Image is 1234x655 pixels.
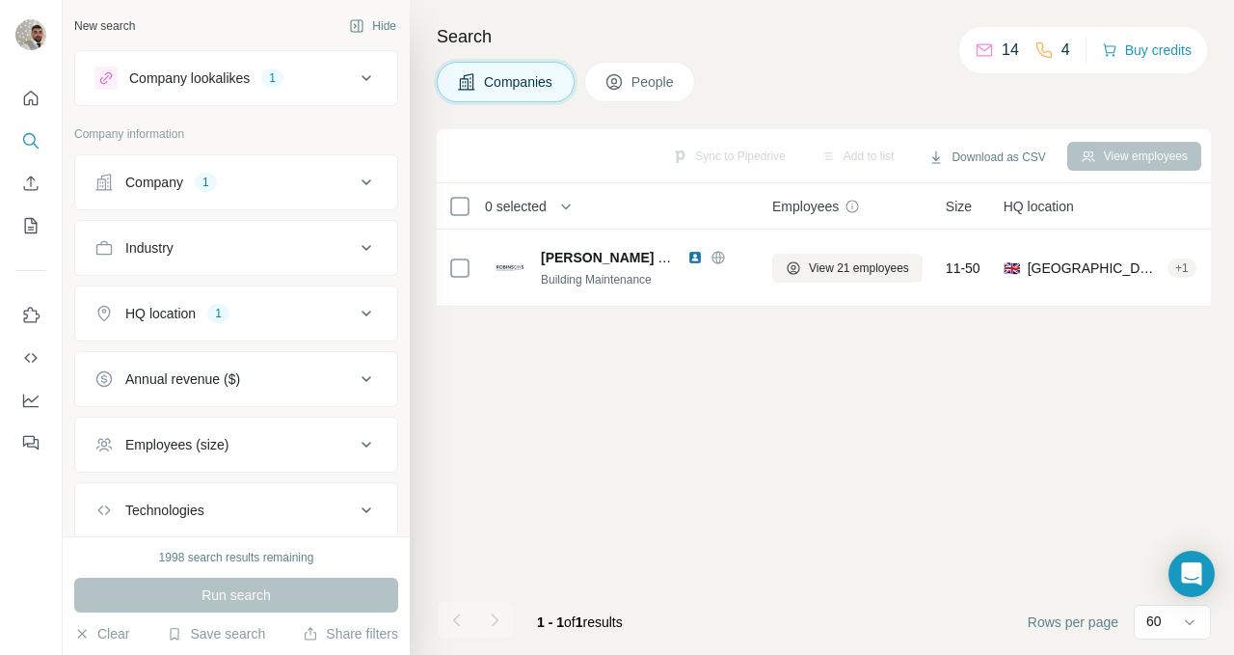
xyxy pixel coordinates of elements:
[484,72,554,92] span: Companies
[1004,197,1074,216] span: HQ location
[915,143,1059,172] button: Download as CSV
[946,197,972,216] span: Size
[537,614,623,630] span: results
[125,173,183,192] div: Company
[207,305,229,322] div: 1
[437,23,1211,50] h4: Search
[159,549,314,566] div: 1998 search results remaining
[261,69,283,87] div: 1
[15,383,46,418] button: Dashboard
[75,225,397,271] button: Industry
[631,72,676,92] span: People
[1146,612,1162,631] p: 60
[946,259,980,278] span: 11-50
[15,81,46,116] button: Quick start
[125,304,196,323] div: HQ location
[576,614,583,630] span: 1
[303,624,398,643] button: Share filters
[15,166,46,201] button: Enrich CSV
[15,208,46,243] button: My lists
[75,487,397,533] button: Technologies
[1167,259,1196,277] div: + 1
[125,501,204,520] div: Technologies
[15,298,46,333] button: Use Surfe on LinkedIn
[1061,39,1070,62] p: 4
[75,159,397,205] button: Company1
[1004,259,1020,278] span: 🇬🇧
[129,68,250,88] div: Company lookalikes
[809,259,909,277] span: View 21 employees
[687,250,703,265] img: LinkedIn logo
[541,271,749,288] div: Building Maintenance
[167,624,265,643] button: Save search
[75,55,397,101] button: Company lookalikes1
[564,614,576,630] span: of
[125,435,228,454] div: Employees (size)
[772,197,839,216] span: Employees
[75,290,397,337] button: HQ location1
[335,12,410,41] button: Hide
[495,253,525,284] img: Logo of Robinsons Facilities Services
[15,19,46,50] img: Avatar
[485,197,547,216] span: 0 selected
[75,356,397,402] button: Annual revenue ($)
[1028,613,1118,632] span: Rows per page
[74,125,398,143] p: Company information
[1002,39,1019,62] p: 14
[15,341,46,375] button: Use Surfe API
[15,425,46,460] button: Feedback
[1028,259,1160,278] span: [GEOGRAPHIC_DATA], [GEOGRAPHIC_DATA]
[541,250,775,265] span: [PERSON_NAME] Facilities Services
[125,238,174,258] div: Industry
[1168,551,1215,597] div: Open Intercom Messenger
[15,123,46,158] button: Search
[195,174,217,191] div: 1
[1102,37,1192,64] button: Buy credits
[74,17,135,35] div: New search
[75,422,397,468] button: Employees (size)
[772,254,923,283] button: View 21 employees
[74,624,129,643] button: Clear
[537,614,564,630] span: 1 - 1
[125,369,240,389] div: Annual revenue ($)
